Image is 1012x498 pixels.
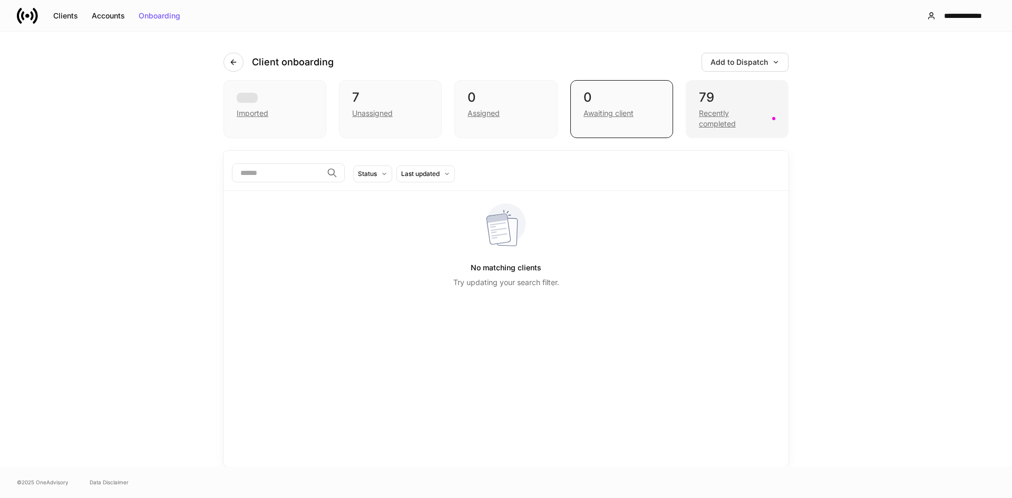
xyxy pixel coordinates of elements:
[252,56,334,69] h4: Client onboarding
[358,169,377,179] div: Status
[570,80,673,138] div: 0Awaiting client
[237,108,268,119] div: Imported
[699,108,766,129] div: Recently completed
[702,53,789,72] button: Add to Dispatch
[339,80,442,138] div: 7Unassigned
[699,89,775,106] div: 79
[401,169,440,179] div: Last updated
[85,7,132,24] button: Accounts
[352,108,393,119] div: Unassigned
[583,89,660,106] div: 0
[132,7,187,24] button: Onboarding
[92,12,125,19] div: Accounts
[352,89,429,106] div: 7
[139,12,180,19] div: Onboarding
[90,478,129,486] a: Data Disclaimer
[583,108,634,119] div: Awaiting client
[468,89,544,106] div: 0
[468,108,500,119] div: Assigned
[46,7,85,24] button: Clients
[453,277,559,288] p: Try updating your search filter.
[711,58,780,66] div: Add to Dispatch
[471,258,541,277] h5: No matching clients
[17,478,69,486] span: © 2025 OneAdvisory
[353,165,392,182] button: Status
[686,80,789,138] div: 79Recently completed
[396,165,455,182] button: Last updated
[53,12,78,19] div: Clients
[223,80,326,138] div: Imported
[454,80,557,138] div: 0Assigned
